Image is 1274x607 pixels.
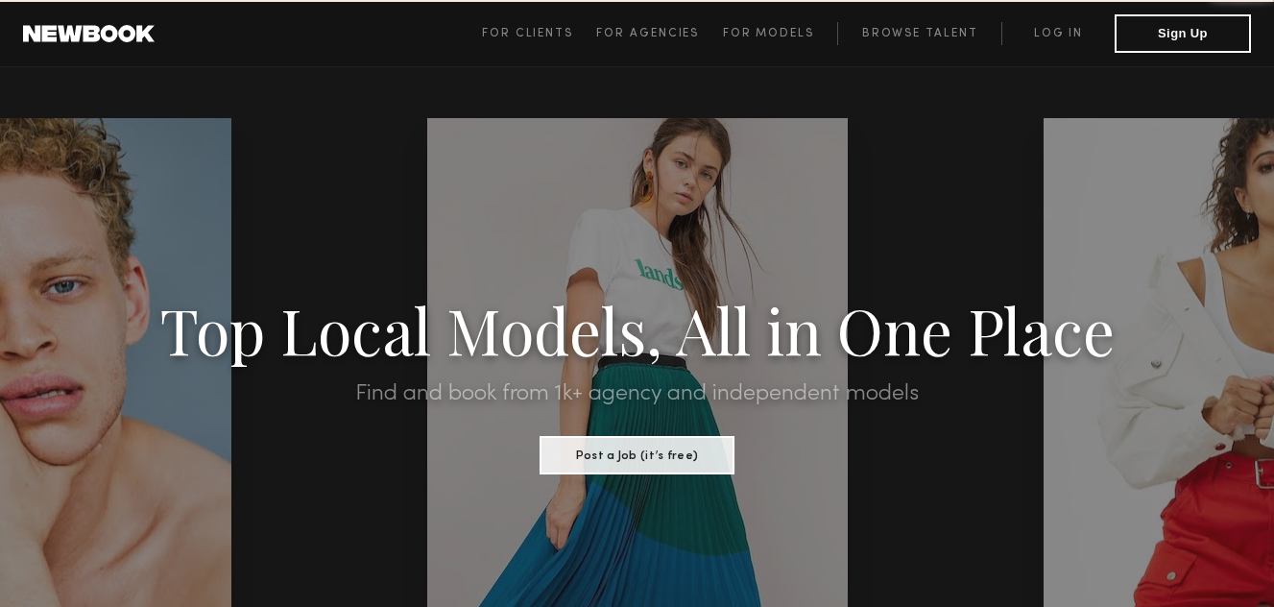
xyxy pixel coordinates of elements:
[482,28,573,39] span: For Clients
[540,443,734,464] a: Post a Job (it’s free)
[540,436,734,474] button: Post a Job (it’s free)
[482,22,596,45] a: For Clients
[837,22,1001,45] a: Browse Talent
[1001,22,1115,45] a: Log in
[1115,14,1251,53] button: Sign Up
[723,22,838,45] a: For Models
[596,28,699,39] span: For Agencies
[596,22,722,45] a: For Agencies
[96,382,1179,405] h2: Find and book from 1k+ agency and independent models
[723,28,814,39] span: For Models
[96,300,1179,359] h1: Top Local Models, All in One Place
